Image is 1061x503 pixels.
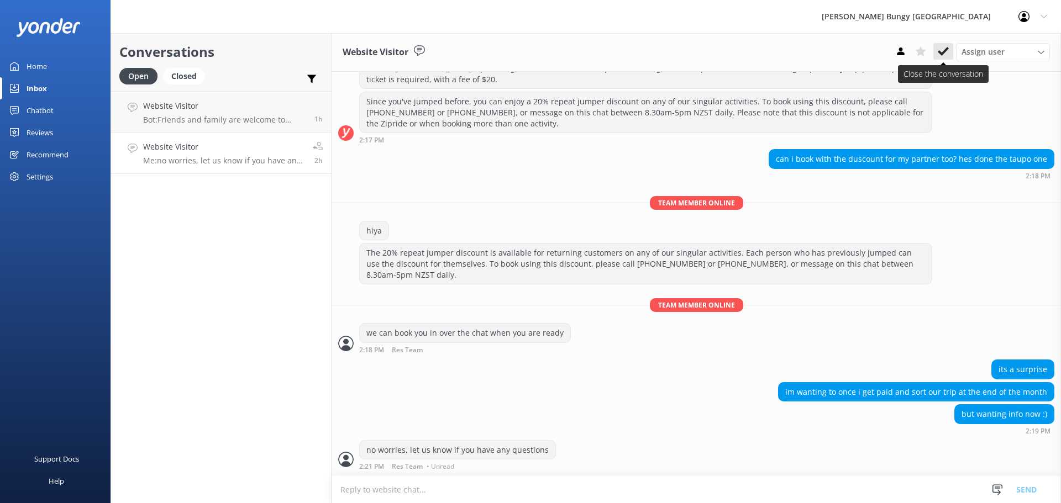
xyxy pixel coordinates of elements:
[314,156,323,165] span: 02:21pm 12-Aug-2025 (UTC +12:00) Pacific/Auckland
[163,68,205,84] div: Closed
[343,45,408,60] h3: Website Visitor
[119,41,323,62] h2: Conversations
[359,136,932,144] div: 02:17pm 12-Aug-2025 (UTC +12:00) Pacific/Auckland
[962,46,1005,58] span: Assign user
[359,346,571,354] div: 02:18pm 12-Aug-2025 (UTC +12:00) Pacific/Auckland
[359,347,384,354] strong: 2:18 PM
[359,137,384,144] strong: 2:17 PM
[143,156,304,166] p: Me: no worries, let us know if you have any questions
[359,463,384,470] strong: 2:21 PM
[650,298,743,312] span: Team member online
[111,91,331,133] a: Website VisitorBot:Friends and family are welcome to watch! All our sites accommodate spectators....
[143,115,306,125] p: Bot: Friends and family are welcome to watch! All our sites accommodate spectators. At [GEOGRAPHI...
[992,360,1054,379] div: its a surprise
[163,70,211,82] a: Closed
[360,221,388,240] div: hiya
[392,347,423,354] span: Res Team
[769,150,1054,168] div: can i book with the duscount for my partner too? hes done the taupo one
[314,114,323,124] span: 03:16pm 12-Aug-2025 (UTC +12:00) Pacific/Auckland
[27,121,53,144] div: Reviews
[360,243,932,284] div: The 20% repeat jumper discount is available for returning customers on any of our singular activi...
[27,55,47,77] div: Home
[27,144,69,166] div: Recommend
[34,448,79,470] div: Support Docs
[360,324,570,342] div: we can book you in over the chat when you are ready
[427,463,454,470] span: • Unread
[119,68,157,84] div: Open
[650,196,743,210] span: Team member online
[360,441,555,459] div: no worries, let us know if you have any questions
[779,383,1054,401] div: im wanting to once i get paid and sort our trip at the end of the month
[143,100,306,112] h4: Website Visitor
[359,462,556,470] div: 02:21pm 12-Aug-2025 (UTC +12:00) Pacific/Auckland
[1026,428,1051,435] strong: 2:19 PM
[360,59,932,88] div: For the [GEOGRAPHIC_DATA], spectating is an adventure itself. Spectators will get suited up and h...
[956,43,1050,61] div: Assign User
[769,172,1054,179] div: 02:18pm 12-Aug-2025 (UTC +12:00) Pacific/Auckland
[392,463,423,470] span: Res Team
[111,133,331,174] a: Website VisitorMe:no worries, let us know if you have any questions2h
[143,141,304,153] h4: Website Visitor
[360,92,932,133] div: Since you've jumped before, you can enjoy a 20% repeat jumper discount on any of our singular act...
[27,77,47,99] div: Inbox
[27,166,53,188] div: Settings
[1026,173,1051,179] strong: 2:18 PM
[955,405,1054,423] div: but wanting info now :)
[17,18,80,36] img: yonder-white-logo.png
[27,99,54,121] div: Chatbot
[119,70,163,82] a: Open
[49,470,64,492] div: Help
[954,427,1054,435] div: 02:19pm 12-Aug-2025 (UTC +12:00) Pacific/Auckland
